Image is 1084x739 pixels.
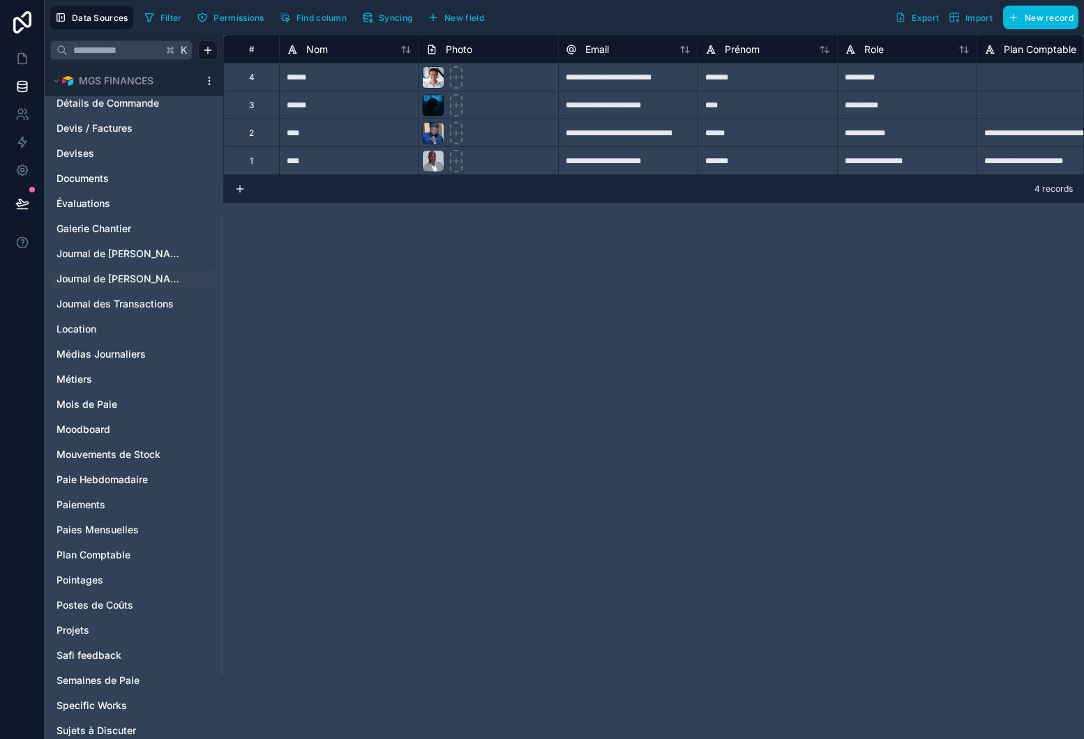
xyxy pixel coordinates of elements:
[57,247,183,261] a: Journal de [PERSON_NAME]
[57,322,96,336] span: Location
[57,724,136,738] span: Sujets à Discuter
[50,418,218,441] div: Moodboard
[57,623,183,637] a: Projets
[50,268,218,290] div: Journal de Chantier
[965,13,993,23] span: Import
[57,724,183,738] a: Sujets à Discuter
[50,669,218,692] div: Semaines de Paie
[725,43,760,56] span: Prénom
[50,519,218,541] div: Paies Mensuelles
[50,544,218,566] div: Plan Comptable
[50,393,218,416] div: Mois de Paie
[50,192,218,215] div: Évaluations
[57,297,174,311] span: Journal des Transactions
[57,498,105,512] span: Paiements
[249,128,254,139] div: 2
[57,648,121,662] span: Safi feedback
[179,45,189,55] span: K
[57,372,92,386] span: Métiers
[1004,43,1076,56] span: Plan Comptable
[50,167,218,190] div: Documents
[234,44,269,54] div: #
[57,197,183,211] a: Évaluations
[57,272,183,286] a: Journal de [PERSON_NAME]
[249,100,254,111] div: 3
[57,397,117,411] span: Mois de Paie
[250,155,253,167] div: 1
[998,6,1078,29] a: New record
[50,569,218,591] div: Pointages
[50,594,218,616] div: Postes de Coûts
[912,13,939,23] span: Export
[944,6,998,29] button: Import
[57,448,183,462] a: Mouvements de Stock
[57,397,183,411] a: Mois de Paie
[57,598,183,612] a: Postes de Coûts
[1034,183,1073,195] span: 4 records
[275,7,352,28] button: Find column
[57,146,94,160] span: Devises
[57,699,127,713] span: Specific Works
[57,473,183,487] a: Paie Hebdomadaire
[357,7,417,28] button: Syncing
[62,75,73,86] img: Airtable Logo
[1025,13,1074,23] span: New record
[57,372,183,386] a: Métiers
[57,297,183,311] a: Journal des Transactions
[57,473,148,487] span: Paie Hebdomadaire
[57,573,183,587] a: Pointages
[50,343,218,365] div: Médias Journaliers
[50,494,218,516] div: Paiements
[296,13,347,23] span: Find column
[50,218,218,240] div: Galerie Chantier
[160,13,182,23] span: Filter
[57,222,183,236] a: Galerie Chantier
[57,96,183,110] a: Détails de Commande
[57,121,133,135] span: Devis / Factures
[139,7,187,28] button: Filter
[249,72,255,83] div: 4
[57,347,146,361] span: Médias Journaliers
[72,13,128,23] span: Data Sources
[57,172,183,185] a: Documents
[79,74,153,88] span: MGS FINANCES
[57,172,109,185] span: Documents
[864,43,884,56] span: Role
[192,7,274,28] a: Permissions
[1003,6,1078,29] button: New record
[50,243,218,265] div: Journal de Caisse Chantier
[192,7,269,28] button: Permissions
[57,523,183,537] a: Paies Mensuelles
[57,548,183,562] a: Plan Comptable
[50,468,218,491] div: Paie Hebdomadaire
[357,7,423,28] a: Syncing
[890,6,944,29] button: Export
[57,322,183,336] a: Location
[50,443,218,466] div: Mouvements de Stock
[57,673,140,687] span: Semaines de Paie
[444,13,484,23] span: New field
[213,13,264,23] span: Permissions
[50,318,218,340] div: Location
[50,6,133,29] button: Data Sources
[585,43,609,56] span: Email
[57,648,183,662] a: Safi feedback
[50,71,198,91] button: Airtable LogoMGS FINANCES
[306,43,328,56] span: Nom
[50,619,218,641] div: Projets
[57,96,159,110] span: Détails de Commande
[50,368,218,390] div: Métiers
[57,146,183,160] a: Devises
[57,623,89,637] span: Projets
[446,43,472,56] span: Photo
[50,293,218,315] div: Journal des Transactions
[57,598,133,612] span: Postes de Coûts
[57,548,130,562] span: Plan Comptable
[50,92,218,114] div: Détails de Commande
[379,13,412,23] span: Syncing
[57,523,139,537] span: Paies Mensuelles
[57,573,103,587] span: Pointages
[57,422,110,436] span: Moodboard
